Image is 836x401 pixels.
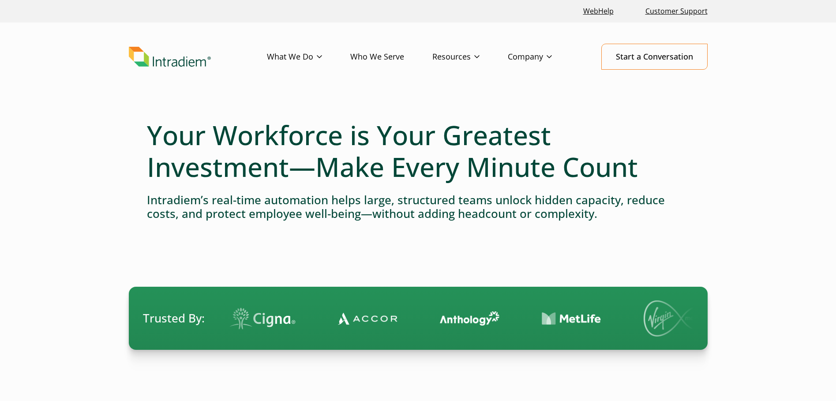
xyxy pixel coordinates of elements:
a: Resources [432,44,508,70]
a: Link opens in a new window [580,2,617,21]
span: Trusted By: [143,310,205,326]
a: Who We Serve [350,44,432,70]
a: What We Do [267,44,350,70]
img: Contact Center Automation MetLife Logo [522,312,582,326]
a: Link to homepage of Intradiem [129,47,267,67]
a: Start a Conversation [601,44,708,70]
h1: Your Workforce is Your Greatest Investment—Make Every Minute Count [147,119,690,183]
img: Virgin Media logo. [624,300,686,337]
img: Contact Center Automation Accor Logo [319,312,378,325]
img: Intradiem [129,47,211,67]
h4: Intradiem’s real-time automation helps large, structured teams unlock hidden capacity, reduce cos... [147,193,690,221]
a: Customer Support [642,2,711,21]
a: Company [508,44,580,70]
